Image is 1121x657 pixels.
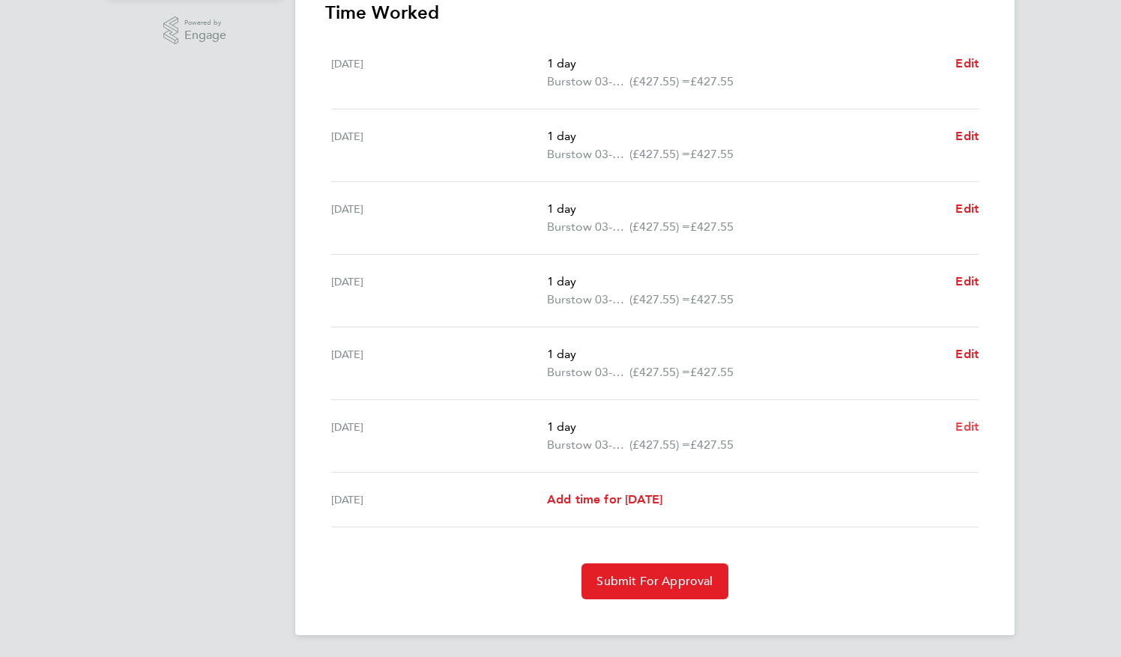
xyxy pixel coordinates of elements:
span: Edit [955,56,979,70]
span: Edit [955,129,979,143]
span: (£427.55) = [629,147,690,161]
a: Edit [955,55,979,73]
span: (£427.55) = [629,219,690,234]
p: 1 day [547,418,943,436]
div: [DATE] [331,345,547,381]
span: £427.55 [690,219,734,234]
span: Add time for [DATE] [547,492,662,506]
a: Edit [955,345,979,363]
span: Burstow 03-J991.01-C 9200048916P [547,218,629,236]
p: 1 day [547,55,943,73]
span: Burstow 03-J991.01-C 9200048916P [547,73,629,91]
span: Edit [955,202,979,216]
span: Powered by [184,16,226,29]
a: Powered byEngage [163,16,227,45]
span: (£427.55) = [629,365,690,379]
span: Burstow 03-J991.01-C 9200048916P [547,291,629,309]
div: [DATE] [331,491,547,509]
span: £427.55 [690,365,734,379]
span: Burstow 03-J991.01-C 9200048916P [547,436,629,454]
p: 1 day [547,200,943,218]
span: (£427.55) = [629,292,690,306]
span: Edit [955,420,979,434]
span: £427.55 [690,147,734,161]
span: Burstow 03-J991.01-C 9200048916P [547,145,629,163]
a: Edit [955,200,979,218]
span: £427.55 [690,438,734,452]
div: [DATE] [331,200,547,236]
p: 1 day [547,345,943,363]
a: Add time for [DATE] [547,491,662,509]
p: 1 day [547,127,943,145]
a: Edit [955,273,979,291]
button: Submit For Approval [581,563,728,599]
span: Edit [955,274,979,288]
a: Edit [955,418,979,436]
div: [DATE] [331,127,547,163]
span: Engage [184,29,226,42]
span: Burstow 03-J991.01-C 9200048916P [547,363,629,381]
span: Edit [955,347,979,361]
span: (£427.55) = [629,74,690,88]
div: [DATE] [331,273,547,309]
p: 1 day [547,273,943,291]
div: [DATE] [331,418,547,454]
h3: Time Worked [325,1,985,25]
span: (£427.55) = [629,438,690,452]
a: Edit [955,127,979,145]
span: £427.55 [690,292,734,306]
div: [DATE] [331,55,547,91]
span: £427.55 [690,74,734,88]
span: Submit For Approval [596,574,713,589]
